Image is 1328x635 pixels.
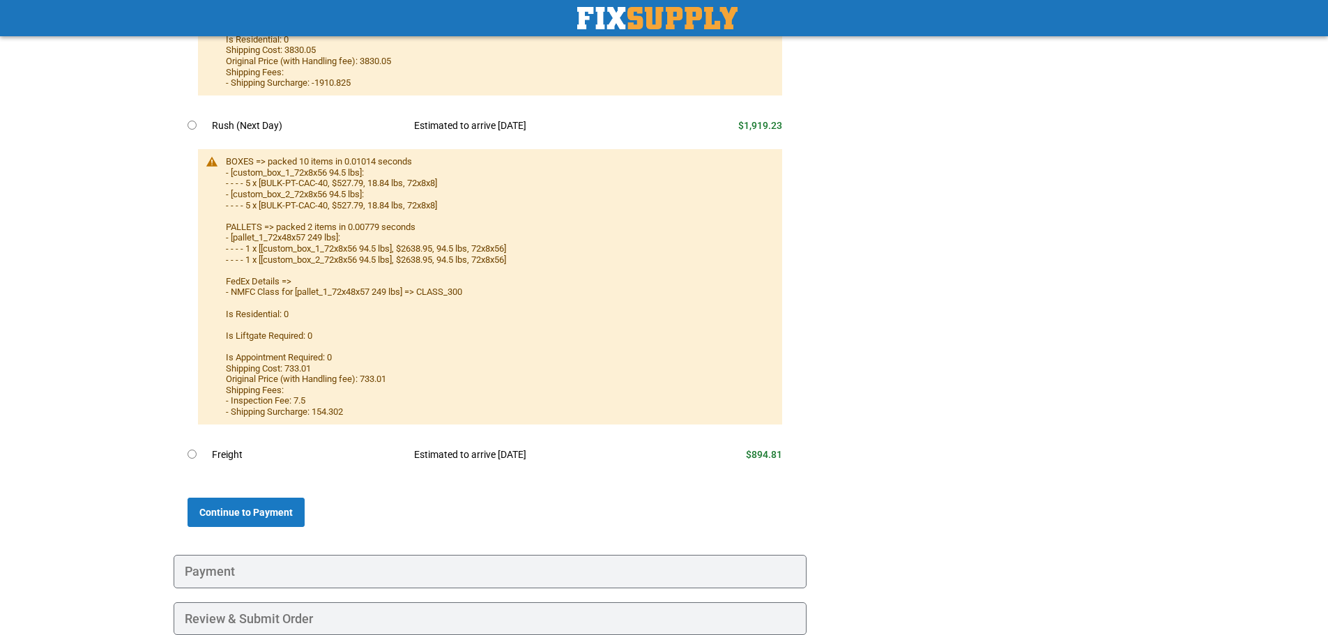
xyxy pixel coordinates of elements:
[404,111,666,141] td: Estimated to arrive [DATE]
[746,449,782,460] span: $894.81
[199,507,293,518] span: Continue to Payment
[577,7,738,29] img: Fix Industrial Supply
[212,111,404,141] td: Rush (Next Day)
[174,555,807,588] div: Payment
[188,498,305,527] button: Continue to Payment
[404,440,666,470] td: Estimated to arrive [DATE]
[212,440,404,470] td: Freight
[577,7,738,29] a: store logo
[738,120,782,131] span: $1,919.23
[226,156,769,417] div: BOXES => packed 10 items in 0.01014 seconds - [custom_box_1_72x8x56 94.5 lbs]: - - - - 5 x [BULK-...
